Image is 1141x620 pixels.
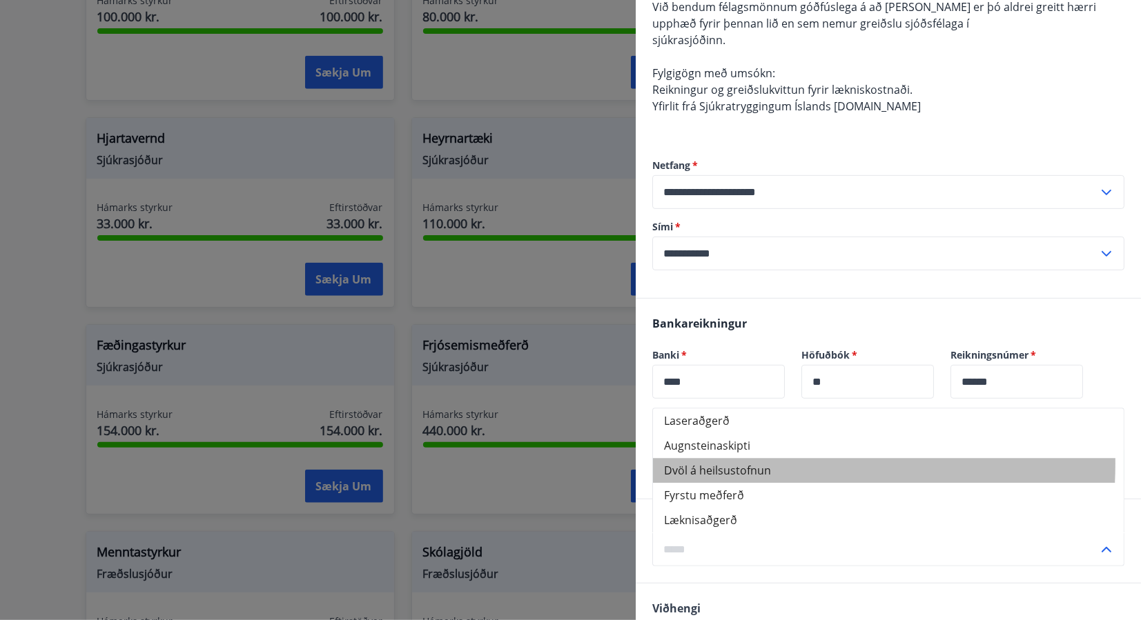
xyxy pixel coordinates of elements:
[652,316,747,331] span: Bankareikningur
[653,483,1124,508] li: Fyrstu meðferð
[652,32,725,48] span: sjúkrasjóðinn.
[652,348,785,362] label: Banki
[653,458,1124,483] li: Dvöl á heilsustofnun
[653,408,1124,433] li: Laseraðgerð
[652,66,775,81] span: Fylgigögn með umsókn:
[652,220,1124,234] label: Sími
[652,601,701,616] span: Viðhengi
[653,433,1124,458] li: Augnsteinaskipti
[652,159,1124,172] label: Netfang
[653,508,1124,532] li: Læknisaðgerð
[801,348,934,362] label: Höfuðbók
[652,82,913,97] span: Reikningur og greiðslukvittun fyrir lækniskostnaði.
[950,348,1083,362] label: Reikningsnúmer
[652,99,921,114] span: Yfirlit frá Sjúkratryggingum Íslands [DOMAIN_NAME]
